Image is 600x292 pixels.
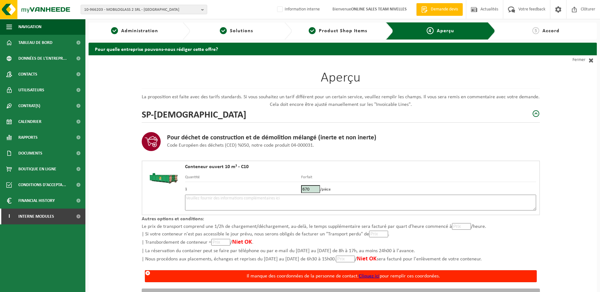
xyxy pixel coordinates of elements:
[18,177,66,193] span: Conditions d'accepta...
[142,93,540,108] p: La proposition est faite avec des tarifs standards. Si vous souhaitez un tarif différent pour un ...
[309,27,316,34] span: 3
[185,182,301,195] td: 1
[18,193,55,209] span: Financial History
[6,209,12,224] span: I
[211,239,230,246] input: Prix
[111,27,118,34] span: 1
[142,215,540,223] p: Autres options et conditions:
[142,223,540,264] p: Le prix de transport comprend une 1/2h de chargement/déchargement, au-delà, le temps supplémentai...
[167,134,376,142] h3: Pour déchet de construction et de démolition mélangé (inerte et non inerte)
[150,271,536,282] div: Il manque des coordonnées de la personne de contact. pour remplir ces coordonées.
[18,98,40,114] span: Contrat(s)
[89,43,597,55] h2: Pour quelle entreprise pouvons-nous rédiger cette offre?
[230,28,253,33] span: Solutions
[429,6,460,13] span: Demande devis
[18,19,41,35] span: Navigation
[142,108,246,119] h2: SP-[DEMOGRAPHIC_DATA]
[540,55,597,65] a: Fermer
[185,164,536,169] h4: Conteneur ouvert 10 m³ - C10
[81,5,207,14] button: 10-966203 - MOBILOGLASS 2 SRL - [GEOGRAPHIC_DATA]
[185,174,301,182] th: Quantité
[369,231,388,237] input: Prix
[437,28,454,33] span: Aperçu
[18,35,53,51] span: Tableau de bord
[18,66,37,82] span: Contacts
[193,27,279,35] a: 2Solutions
[18,82,44,98] span: Utilisateurs
[276,5,320,14] label: Information interne
[351,7,407,12] strong: ONLINE SALES TEAM NIVELLES
[359,274,380,279] a: Cliquez ici
[301,174,536,182] th: Forfait
[18,145,42,161] span: Documents
[18,161,56,177] span: Boutique en ligne
[232,239,252,245] span: Niet OK
[416,3,463,16] a: Demande devis
[542,28,560,33] span: Accord
[319,28,367,33] span: Product Shop Items
[220,27,227,34] span: 2
[427,27,434,34] span: 4
[532,27,539,34] span: 5
[18,209,54,224] span: Interne modules
[398,27,482,35] a: 4Aperçu
[301,182,536,195] td: /pièce
[84,5,199,15] span: 10-966203 - MOBILOGLASS 2 SRL - [GEOGRAPHIC_DATA]
[18,51,67,66] span: Données de l'entrepr...
[167,142,376,149] p: Code Européen des déchets (CED) %050, notre code produit 04-000031.
[498,27,594,35] a: 5Accord
[18,114,41,130] span: Calendrier
[18,130,38,145] span: Rapports
[92,27,177,35] a: 1Administration
[121,28,158,33] span: Administration
[452,223,471,230] input: Prix
[301,185,320,193] input: Prix
[295,27,381,35] a: 3Product Shop Items
[145,164,182,189] img: HK-XC-10-GN-00.png
[142,71,540,88] h1: Aperçu
[357,256,377,262] span: Niet OK
[336,256,355,262] input: Prix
